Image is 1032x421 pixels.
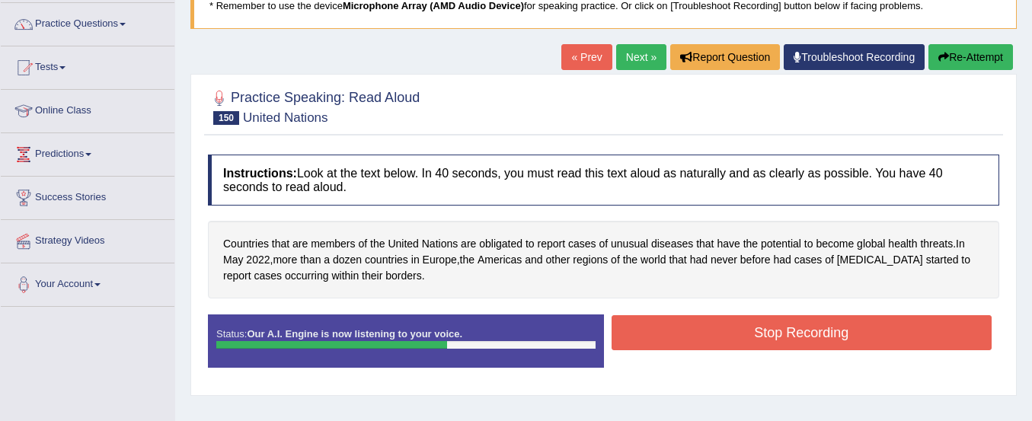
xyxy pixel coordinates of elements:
span: Click to see word definition [623,252,637,268]
button: Report Question [670,44,780,70]
span: Click to see word definition [669,252,686,268]
span: Click to see word definition [794,252,823,268]
span: Click to see word definition [272,236,289,252]
h4: Look at the text below. In 40 seconds, you must read this text aloud as naturally and as clearly ... [208,155,999,206]
button: Stop Recording [612,315,992,350]
a: Predictions [1,133,174,171]
span: Click to see word definition [526,236,535,252]
a: Your Account [1,263,174,301]
span: Click to see word definition [956,236,965,252]
a: Practice Questions [1,3,174,41]
span: Click to see word definition [711,252,737,268]
span: Click to see word definition [837,252,923,268]
small: United Nations [243,110,328,125]
span: Click to see word definition [365,252,408,268]
span: Click to see word definition [651,236,693,252]
a: Online Class [1,90,174,128]
span: Click to see word definition [254,268,282,284]
span: Click to see word definition [641,252,666,268]
button: Re-Attempt [928,44,1013,70]
span: Click to see word definition [611,252,620,268]
span: Click to see word definition [411,252,420,268]
span: Click to see word definition [331,268,359,284]
span: Click to see word definition [717,236,740,252]
span: Click to see word definition [696,236,714,252]
strong: Our A.I. Engine is now listening to your voice. [247,328,462,340]
span: Click to see word definition [223,268,251,284]
span: Click to see word definition [773,252,791,268]
span: Click to see word definition [740,252,771,268]
span: Click to see word definition [761,236,801,252]
span: 150 [213,111,239,125]
b: Instructions: [223,167,297,180]
span: Click to see word definition [599,236,608,252]
span: Click to see word definition [273,252,297,268]
span: Click to see word definition [370,236,385,252]
span: Click to see word definition [362,268,382,284]
span: Click to see word definition [525,252,542,268]
span: Click to see word definition [223,236,269,252]
span: Click to see word definition [920,236,953,252]
span: Click to see word definition [292,236,308,252]
h2: Practice Speaking: Read Aloud [208,87,420,125]
a: Next » [616,44,666,70]
span: Click to see word definition [460,252,474,268]
span: Click to see word definition [545,252,570,268]
a: Troubleshoot Recording [784,44,925,70]
span: Click to see word definition [324,252,330,268]
span: Click to see word definition [825,252,834,268]
span: Click to see word definition [857,236,885,252]
span: Click to see word definition [538,236,566,252]
span: Click to see word definition [611,236,648,252]
span: Click to see word definition [743,236,758,252]
span: Click to see word definition [246,252,270,268]
span: Click to see word definition [223,252,243,268]
span: Click to see word definition [385,268,421,284]
span: Click to see word definition [358,236,367,252]
span: Click to see word definition [285,268,329,284]
span: Click to see word definition [311,236,355,252]
span: Click to see word definition [816,236,854,252]
a: Success Stories [1,177,174,215]
span: Click to see word definition [888,236,917,252]
a: Tests [1,46,174,85]
a: « Prev [561,44,612,70]
span: Click to see word definition [690,252,708,268]
div: . , , . [208,221,999,298]
div: Status: [208,314,604,368]
span: Click to see word definition [423,252,457,268]
span: Click to see word definition [479,236,522,252]
span: Click to see word definition [804,236,813,252]
span: Click to see word definition [333,252,362,268]
span: Click to see word definition [461,236,476,252]
span: Click to see word definition [573,252,608,268]
span: Click to see word definition [422,236,458,252]
span: Click to see word definition [568,236,596,252]
span: Click to see word definition [961,252,970,268]
a: Strategy Videos [1,220,174,258]
span: Click to see word definition [478,252,522,268]
span: Click to see word definition [926,252,959,268]
span: Click to see word definition [300,252,321,268]
span: Click to see word definition [388,236,418,252]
